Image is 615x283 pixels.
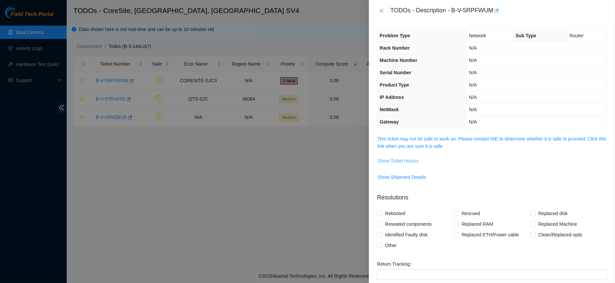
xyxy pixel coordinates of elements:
span: Replaced disk [536,208,570,219]
p: Resolutions [377,188,607,202]
span: Network [469,33,486,38]
span: Replaced ETH/Power cable [459,229,522,240]
span: Replaced Machine [536,219,580,229]
span: Gateway [380,119,399,125]
span: Identified Faulty disk [382,229,430,240]
span: N/A [469,95,477,100]
span: Sub Type [516,33,536,38]
span: N/A [469,58,477,63]
div: TODOs - Description - B-V-5RPFWUM [390,5,607,16]
span: Replaced RAM [459,219,496,229]
label: Return Tracking [377,259,415,269]
button: Close [377,8,386,14]
button: Show Ticket History [377,155,419,166]
span: Rebooted [382,208,408,219]
span: Serial Number [380,70,411,75]
span: Reseated components [382,219,434,229]
span: N/A [469,70,477,75]
span: Rescued [459,208,483,219]
span: NetMask [380,107,399,112]
span: close [379,8,384,13]
span: IP Address [380,95,404,100]
span: Problem Type [380,33,410,38]
span: N/A [469,45,477,51]
span: Machine Number [380,58,417,63]
span: Other [382,240,399,251]
span: Router [570,33,584,38]
span: Clean/Replaced optic [536,229,585,240]
button: Show Shipment Details [377,172,426,182]
span: Product Type [380,82,409,88]
span: N/A [469,107,477,112]
span: Show Shipment Details [378,173,426,181]
span: Show Ticket History [378,157,419,164]
a: This ticket may not be safe to work on. Please contact NIE to determine whether it is safe to pro... [377,136,606,149]
span: N/A [469,119,477,125]
span: N/A [469,82,477,88]
input: Return Tracking [377,269,607,280]
span: Rack Number [380,45,410,51]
